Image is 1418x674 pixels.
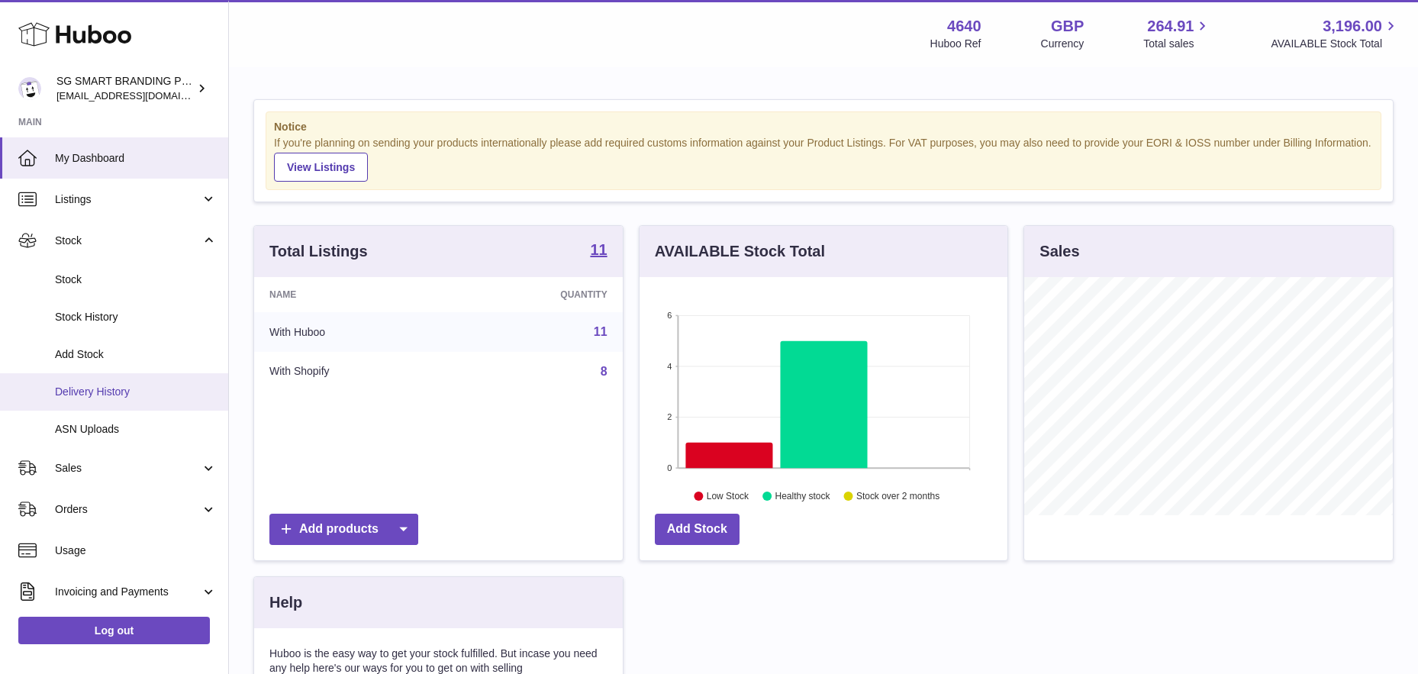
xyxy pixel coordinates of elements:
[274,153,368,182] a: View Listings
[856,491,939,501] text: Stock over 2 months
[55,234,201,248] span: Stock
[775,491,830,501] text: Healthy stock
[1041,37,1084,51] div: Currency
[269,241,368,262] h3: Total Listings
[55,461,201,476] span: Sales
[55,502,201,517] span: Orders
[55,347,217,362] span: Add Stock
[1323,16,1382,37] span: 3,196.00
[594,325,607,338] a: 11
[18,77,41,100] img: uktopsmileshipping@gmail.com
[947,16,981,37] strong: 4640
[55,151,217,166] span: My Dashboard
[274,136,1373,182] div: If you're planning on sending your products internationally please add required customs informati...
[1271,16,1400,51] a: 3,196.00 AVAILABLE Stock Total
[601,365,607,378] a: 8
[667,362,672,371] text: 4
[655,514,740,545] a: Add Stock
[56,74,194,103] div: SG SMART BRANDING PTE. LTD.
[254,277,453,312] th: Name
[1143,37,1211,51] span: Total sales
[1051,16,1084,37] strong: GBP
[18,617,210,644] a: Log out
[269,514,418,545] a: Add products
[667,412,672,421] text: 2
[254,352,453,392] td: With Shopify
[55,192,201,207] span: Listings
[55,273,217,287] span: Stock
[590,242,607,260] a: 11
[707,491,749,501] text: Low Stock
[590,242,607,257] strong: 11
[930,37,981,51] div: Huboo Ref
[55,422,217,437] span: ASN Uploads
[655,241,825,262] h3: AVAILABLE Stock Total
[55,385,217,399] span: Delivery History
[1039,241,1079,262] h3: Sales
[55,310,217,324] span: Stock History
[1147,16,1194,37] span: 264.91
[274,120,1373,134] strong: Notice
[254,312,453,352] td: With Huboo
[55,543,217,558] span: Usage
[269,592,302,613] h3: Help
[453,277,622,312] th: Quantity
[55,585,201,599] span: Invoicing and Payments
[667,463,672,472] text: 0
[1271,37,1400,51] span: AVAILABLE Stock Total
[1143,16,1211,51] a: 264.91 Total sales
[667,311,672,320] text: 6
[56,89,224,102] span: [EMAIL_ADDRESS][DOMAIN_NAME]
